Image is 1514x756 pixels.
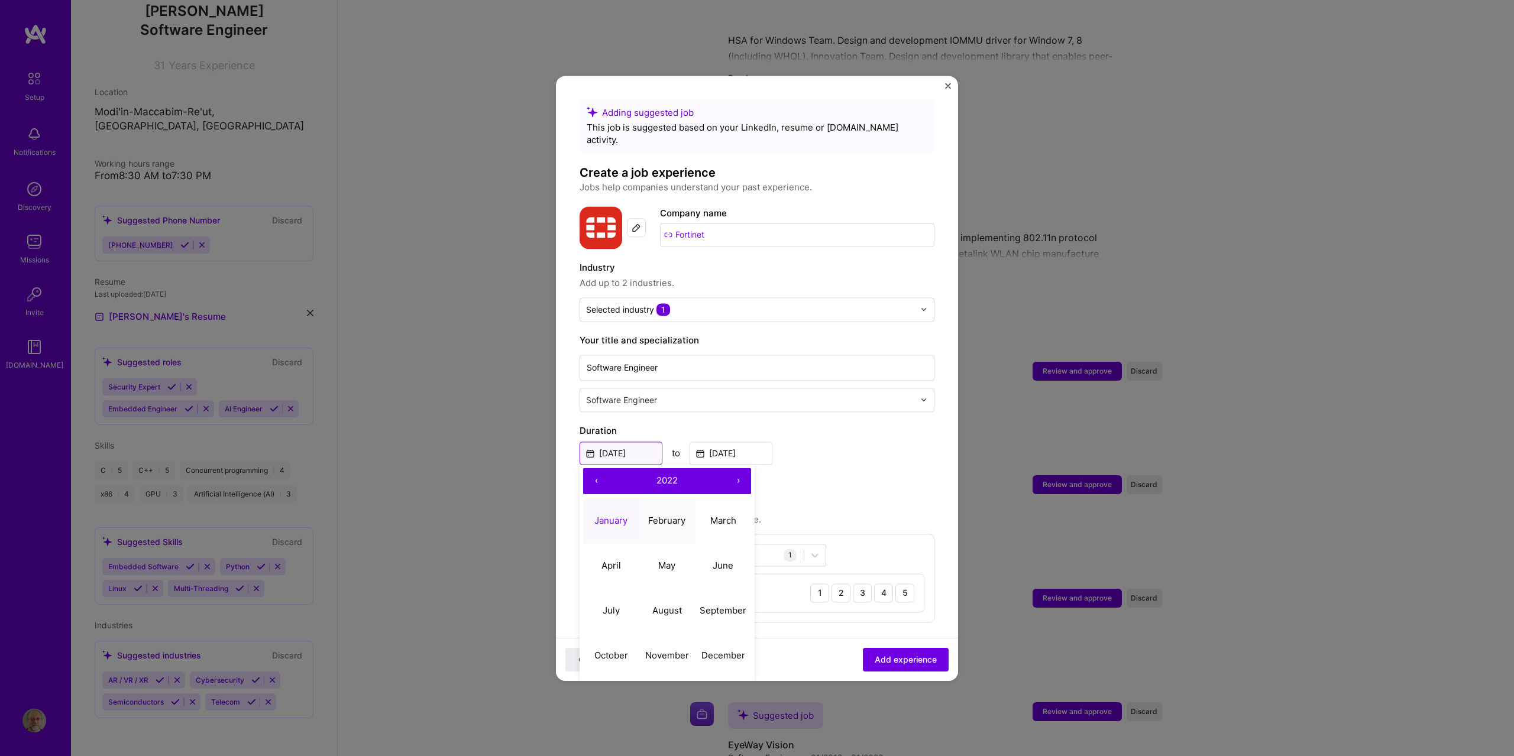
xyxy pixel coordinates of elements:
div: 1 [784,549,797,562]
button: Close [565,647,613,671]
abbr: March 2022 [710,515,736,526]
img: drop icon [920,396,927,403]
div: to [672,447,680,459]
button: March 2022 [695,498,751,543]
h4: Create a job experience [580,165,934,180]
span: 2022 [656,475,678,486]
span: 1 [656,303,670,316]
abbr: November 2022 [645,650,689,661]
abbr: July 2022 [603,605,620,616]
label: Duration [580,424,934,438]
i: icon SuggestedTeams [587,106,597,117]
label: Skills used — Add up to 12 skills [580,497,934,511]
abbr: April 2022 [601,560,621,571]
button: December 2022 [695,633,751,678]
button: May 2022 [639,543,695,588]
abbr: January 2022 [594,515,627,526]
label: Industry [580,261,934,275]
label: Company name [660,207,727,219]
span: Any new skills will be added to your profile. [580,512,934,527]
img: Company logo [580,206,622,249]
input: Search for a company... [660,223,934,246]
span: Add experience [875,653,937,665]
button: January 2022 [583,498,639,543]
abbr: August 2022 [652,605,682,616]
abbr: February 2022 [648,515,685,526]
img: Edit [632,223,641,232]
div: 2 [832,583,850,602]
span: Close [578,653,600,665]
div: Selected industry [586,303,670,316]
button: April 2022 [583,543,639,588]
div: 5 [895,583,914,602]
button: Close [945,83,951,95]
abbr: December 2022 [701,650,745,661]
button: ‹ [583,468,609,494]
button: September 2022 [695,588,751,633]
abbr: June 2022 [713,560,733,571]
abbr: September 2022 [700,605,746,616]
button: July 2022 [583,588,639,633]
input: Date [690,442,772,465]
input: Date [580,442,662,465]
div: 3 [853,583,872,602]
div: This job is suggested based on your LinkedIn, resume or [DOMAIN_NAME] activity. [587,121,927,146]
span: Add up to 2 industries. [580,276,934,290]
div: Edit [627,218,646,237]
div: 1 [810,583,829,602]
img: drop icon [920,306,927,313]
div: 4 [874,583,893,602]
button: › [725,468,751,494]
button: June 2022 [695,543,751,588]
abbr: May 2022 [658,560,675,571]
p: Jobs help companies understand your past experience. [580,180,934,194]
input: Role name [580,355,934,381]
button: October 2022 [583,633,639,678]
div: Adding suggested job [587,106,927,119]
button: February 2022 [639,498,695,543]
button: August 2022 [639,588,695,633]
abbr: October 2022 [594,650,628,661]
label: Your title and specialization [580,333,934,348]
button: 2022 [609,468,725,494]
button: Add experience [863,647,949,671]
button: November 2022 [639,633,695,678]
